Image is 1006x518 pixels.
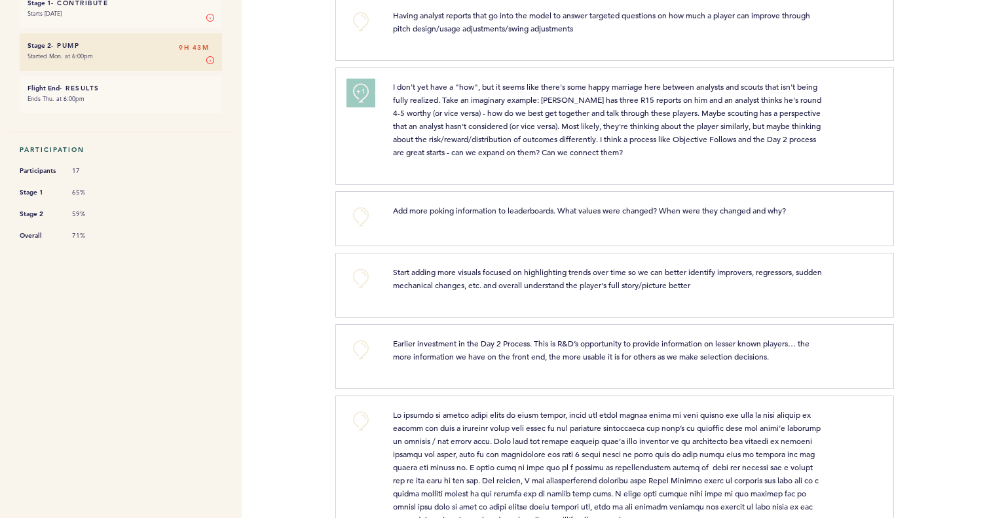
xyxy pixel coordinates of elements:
time: Ends Thu. at 6:00pm [28,94,84,103]
h5: Participation [20,145,222,154]
span: Participants [20,164,59,177]
span: Having analyst reports that go into the model to answer targeted questions on how much a player c... [393,10,812,33]
h6: - Results [28,84,214,92]
button: +1 [348,80,374,106]
time: Starts [DATE] [28,9,62,18]
span: 59% [72,210,111,219]
span: Start adding more visuals focused on highlighting trends over time so we can better identify impr... [393,267,824,290]
small: Flight End [28,84,60,92]
h6: - Pump [28,41,214,50]
span: Add more poking information to leaderboards. What values were changed? When were they changed and... [393,205,786,215]
span: Overall [20,229,59,242]
span: Stage 2 [20,208,59,221]
time: Started Mon. at 6:00pm [28,52,93,60]
small: Stage 2 [28,41,51,50]
span: 71% [72,231,111,240]
span: I don't yet have a "how", but it seems like there's some happy marriage here between analysts and... [393,81,823,157]
span: Stage 1 [20,186,59,199]
span: +1 [356,85,365,98]
span: 9H 43M [179,41,209,54]
span: 65% [72,188,111,197]
span: 17 [72,166,111,176]
span: Earlier investment in the Day 2 Process. This is R&D’s opportunity to provide information on less... [393,338,811,361]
